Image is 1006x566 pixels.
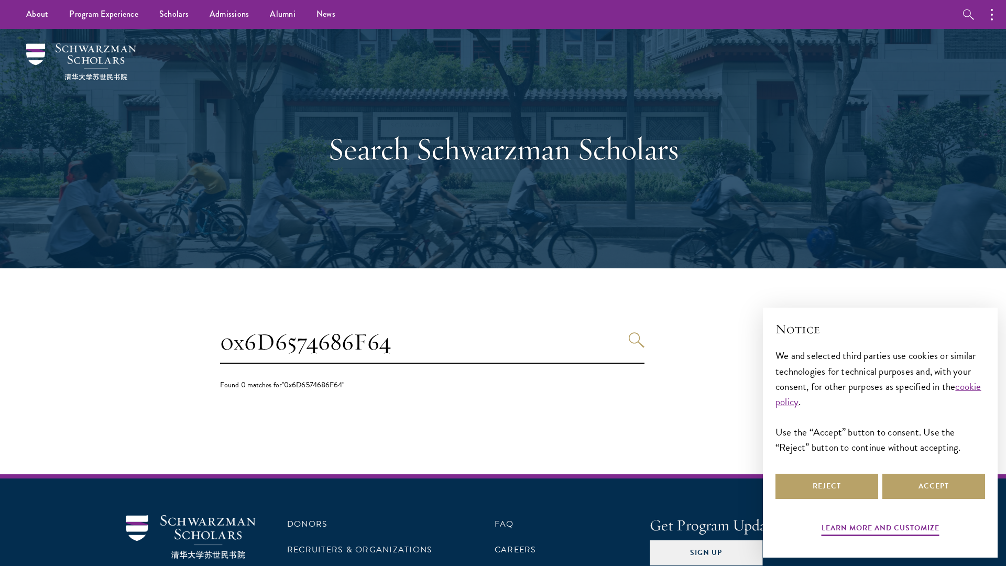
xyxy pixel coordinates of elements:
[495,518,514,530] a: FAQ
[287,518,327,530] a: Donors
[822,521,939,538] button: Learn more and customize
[282,379,345,390] span: "0x6D6574686F64"
[495,543,537,556] a: Careers
[650,515,880,536] h4: Get Program Updates
[882,474,985,499] button: Accept
[775,320,985,338] h2: Notice
[629,332,644,348] button: Search
[126,515,256,559] img: Schwarzman Scholars
[322,130,684,168] h1: Search Schwarzman Scholars
[775,379,981,409] a: cookie policy
[220,321,644,364] input: Search
[26,43,136,80] img: Schwarzman Scholars
[220,379,644,390] div: Found 0 matches for
[775,474,878,499] button: Reject
[775,348,985,454] div: We and selected third parties use cookies or similar technologies for technical purposes and, wit...
[650,540,762,565] button: Sign Up
[287,543,432,556] a: Recruiters & Organizations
